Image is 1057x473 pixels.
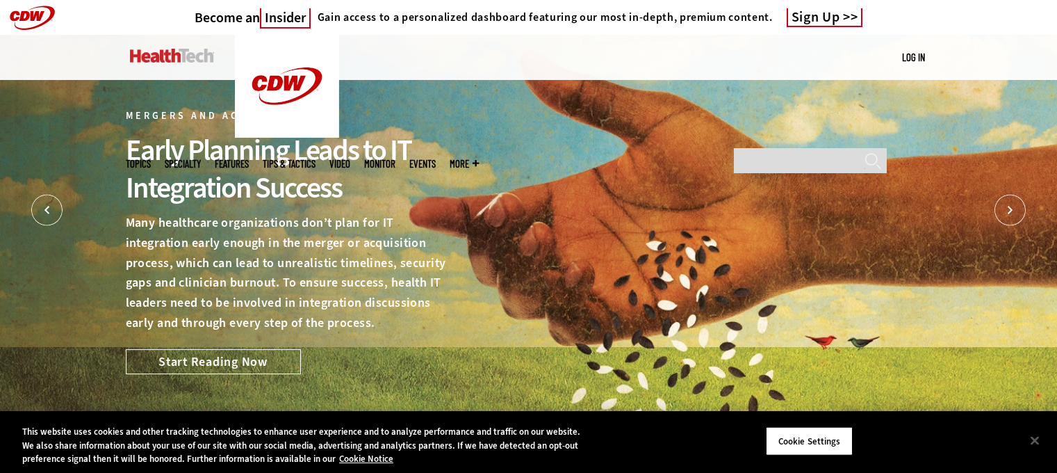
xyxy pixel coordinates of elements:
[318,10,773,24] h4: Gain access to a personalized dashboard featuring our most in-depth, premium content.
[126,349,301,374] a: Start Reading Now
[215,159,249,169] a: Features
[766,426,853,456] button: Cookie Settings
[126,213,448,333] p: Many healthcare organizations don’t plan for IT integration early enough in the merger or acquisi...
[364,159,395,169] a: MonITor
[409,159,436,169] a: Events
[994,195,1026,226] button: Next
[22,425,582,466] div: This website uses cookies and other tracking technologies to enhance user experience and to analy...
[235,127,339,141] a: CDW
[130,49,214,63] img: Home
[195,9,311,26] a: Become anInsider
[126,159,151,169] span: Topics
[902,50,925,65] div: User menu
[450,159,479,169] span: More
[787,8,863,27] a: Sign Up
[31,195,63,226] button: Prev
[235,35,339,138] img: Home
[263,159,316,169] a: Tips & Tactics
[329,159,350,169] a: Video
[339,453,393,465] a: More information about your privacy
[902,51,925,63] a: Log in
[126,131,448,207] div: Early Planning Leads to IT Integration Success
[195,9,311,26] h3: Become an
[165,159,201,169] span: Specialty
[311,10,773,24] a: Gain access to a personalized dashboard featuring our most in-depth, premium content.
[260,8,311,29] span: Insider
[1019,425,1050,456] button: Close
